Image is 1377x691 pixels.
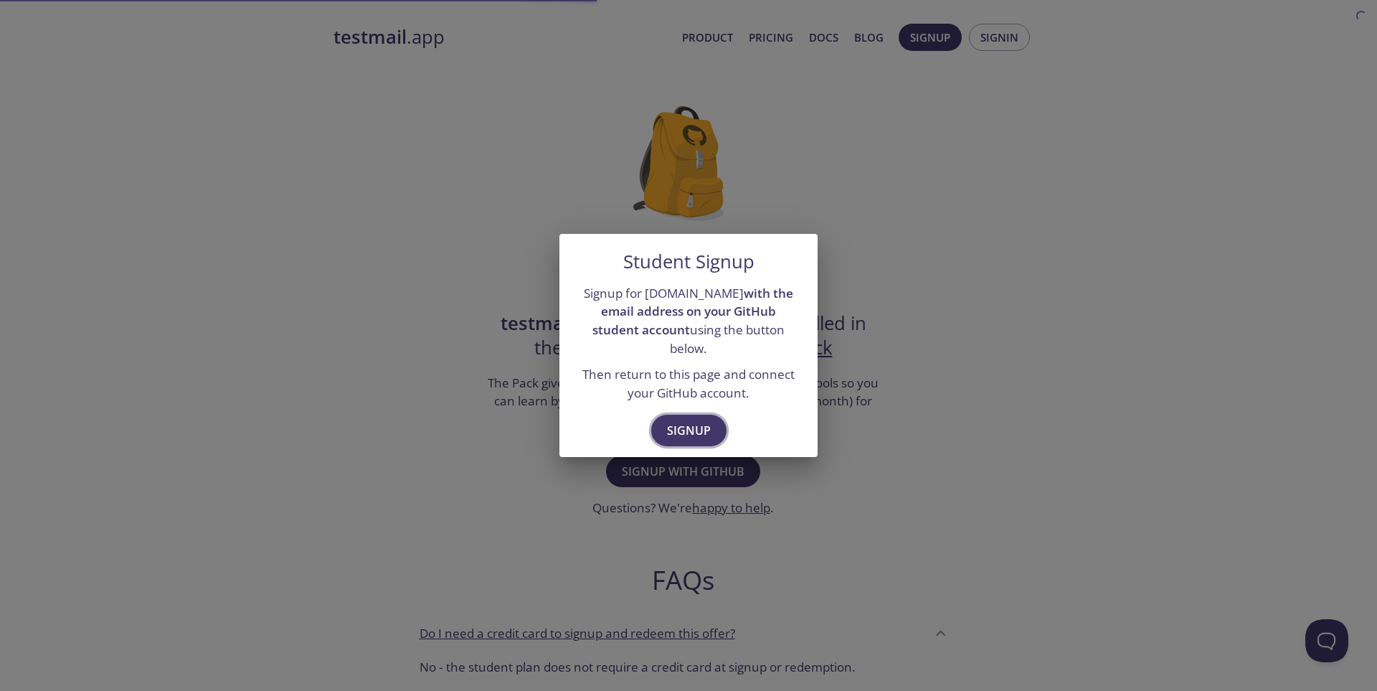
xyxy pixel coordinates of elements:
[577,365,800,402] p: Then return to this page and connect your GitHub account.
[577,284,800,358] p: Signup for [DOMAIN_NAME] using the button below.
[592,285,793,338] strong: with the email address on your GitHub student account
[651,415,727,446] button: Signup
[623,251,754,273] h5: Student Signup
[667,420,711,441] span: Signup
